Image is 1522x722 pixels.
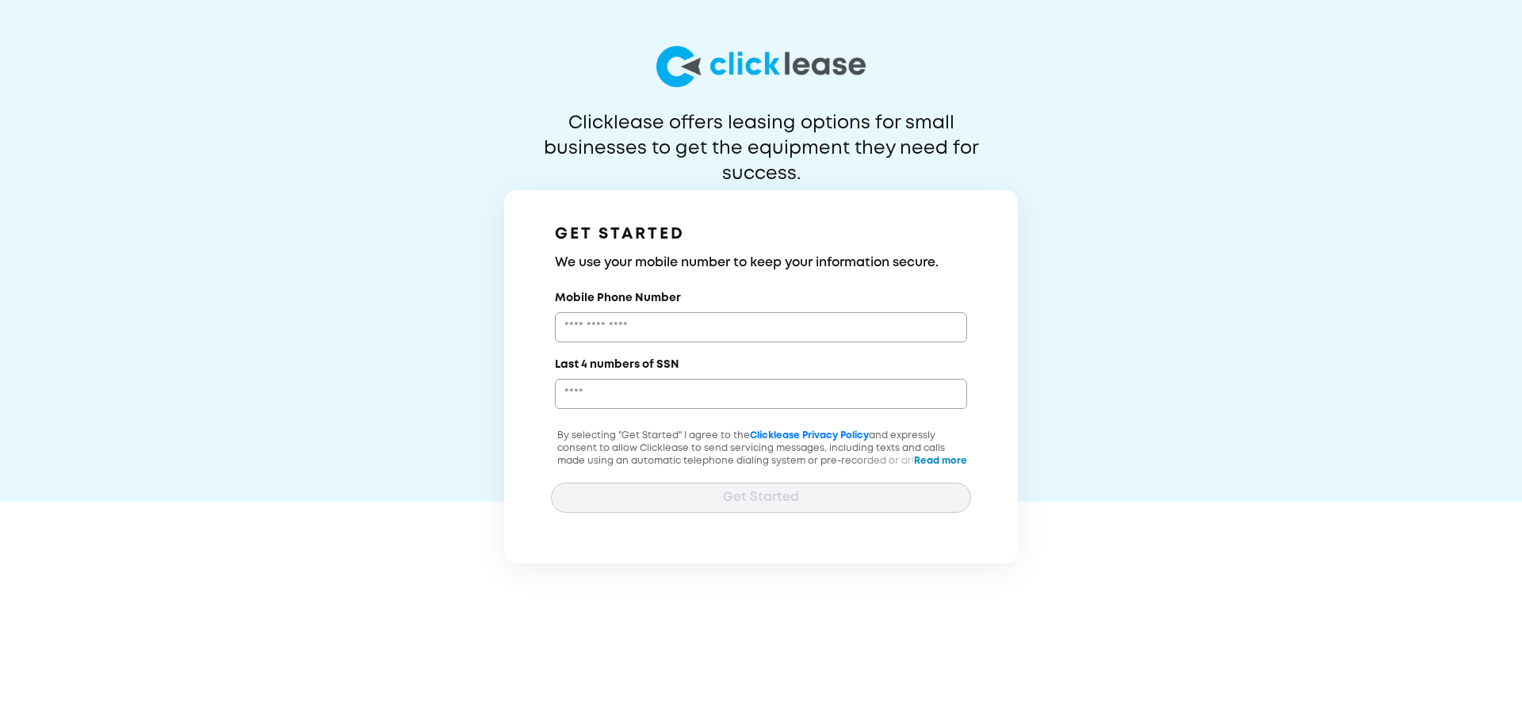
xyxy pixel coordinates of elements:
[555,222,967,247] h1: GET STARTED
[551,483,971,513] button: Get Started
[555,254,967,273] h3: We use your mobile number to keep your information secure.
[505,111,1017,162] p: Clicklease offers leasing options for small businesses to get the equipment they need for success.
[555,290,681,306] label: Mobile Phone Number
[551,430,971,506] p: By selecting "Get Started" I agree to the and expressly consent to allow Clicklease to send servi...
[555,357,679,372] label: Last 4 numbers of SSN
[750,431,869,440] a: Clicklease Privacy Policy
[656,46,866,87] img: logo-larg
